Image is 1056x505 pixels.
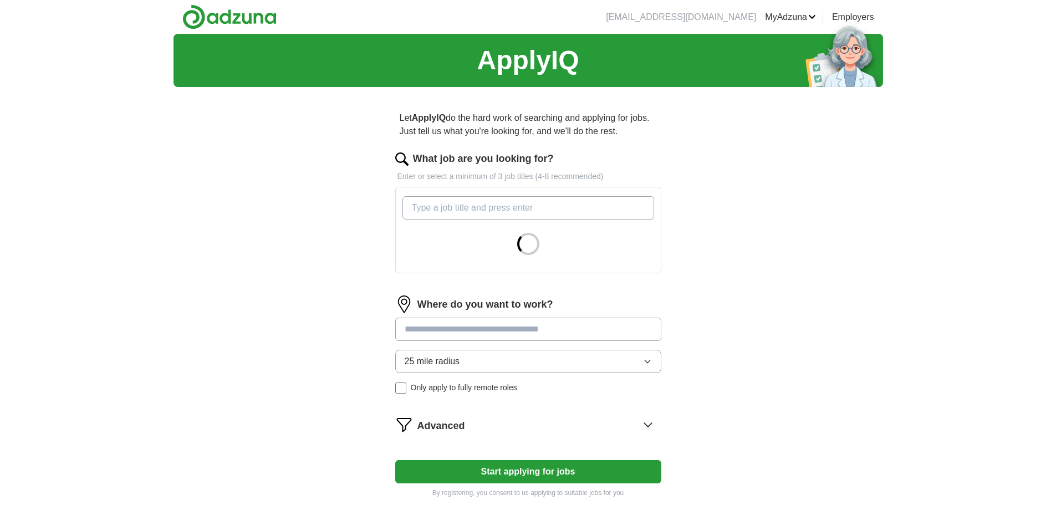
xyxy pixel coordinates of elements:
img: search.png [395,152,409,166]
img: location.png [395,295,413,313]
span: Only apply to fully remote roles [411,382,517,394]
li: [EMAIL_ADDRESS][DOMAIN_NAME] [606,11,756,24]
strong: ApplyIQ [412,113,446,123]
span: Advanced [417,419,465,433]
a: Employers [832,11,874,24]
p: By registering, you consent to us applying to suitable jobs for you [395,488,661,498]
p: Enter or select a minimum of 3 job titles (4-8 recommended) [395,171,661,182]
p: Let do the hard work of searching and applying for jobs. Just tell us what you're looking for, an... [395,107,661,142]
input: Only apply to fully remote roles [395,382,406,394]
img: Adzuna logo [182,4,277,29]
input: Type a job title and press enter [402,196,654,220]
img: filter [395,416,413,433]
label: What job are you looking for? [413,151,554,166]
button: Start applying for jobs [395,460,661,483]
button: 25 mile radius [395,350,661,373]
h1: ApplyIQ [477,40,579,80]
label: Where do you want to work? [417,297,553,312]
a: MyAdzuna [765,11,816,24]
span: 25 mile radius [405,355,460,368]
